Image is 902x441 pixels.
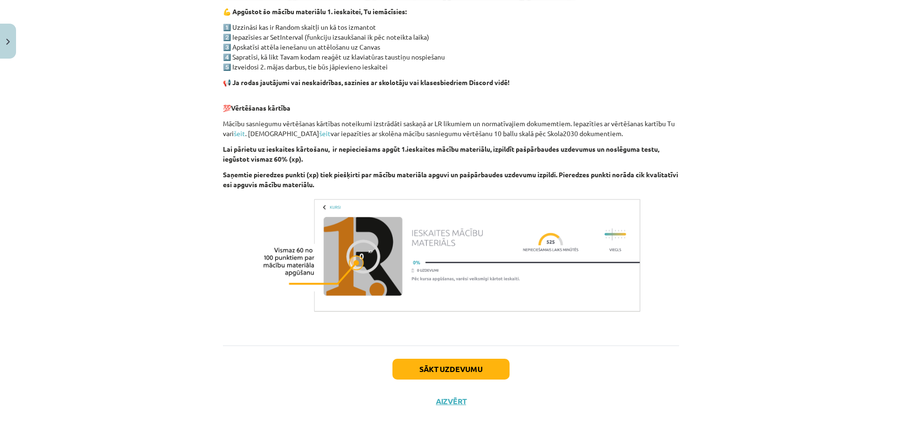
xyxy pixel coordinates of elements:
[392,359,510,380] button: Sākt uzdevumu
[223,170,678,189] b: Saņemtie pieredzes punkti (xp) tiek piešķirti par mācību materiāla apguvi un pašpārbaudes uzdevum...
[231,104,290,112] b: Vērtēšanas kārtība
[6,39,10,45] img: icon-close-lesson-0947bae3869378f0d4975bcd49f059093ad1ed9edebbc8119c70593378902aed.svg
[223,119,679,138] p: Mācību sasniegumu vērtēšanas kārtības noteikumi izstrādāti saskaņā ar LR likumiem un normatīvajie...
[234,129,245,138] a: šeit
[223,78,510,86] strong: 📢 Ja rodas jautājumi vai neskaidrības, sazinies ar skolotāju vai klasesbiedriem Discord vidē!
[223,93,679,113] p: 💯
[433,397,469,406] button: Aizvērt
[223,145,659,163] b: Lai pārietu uz ieskaites kārtošanu, ir nepieciešams apgūt 1.ieskaites mācību materiālu, izpildīt ...
[223,22,679,72] p: 1️⃣ Uzzināsi kas ir Random skaitļi un kā tos izmantot 2️⃣ Iepazīsies ar SetInterval (funkciju izs...
[223,7,407,16] strong: 💪 Apgūstot šo mācību materiālu 1. ieskaitei, Tu iemācīsies:
[319,129,331,138] a: šeit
